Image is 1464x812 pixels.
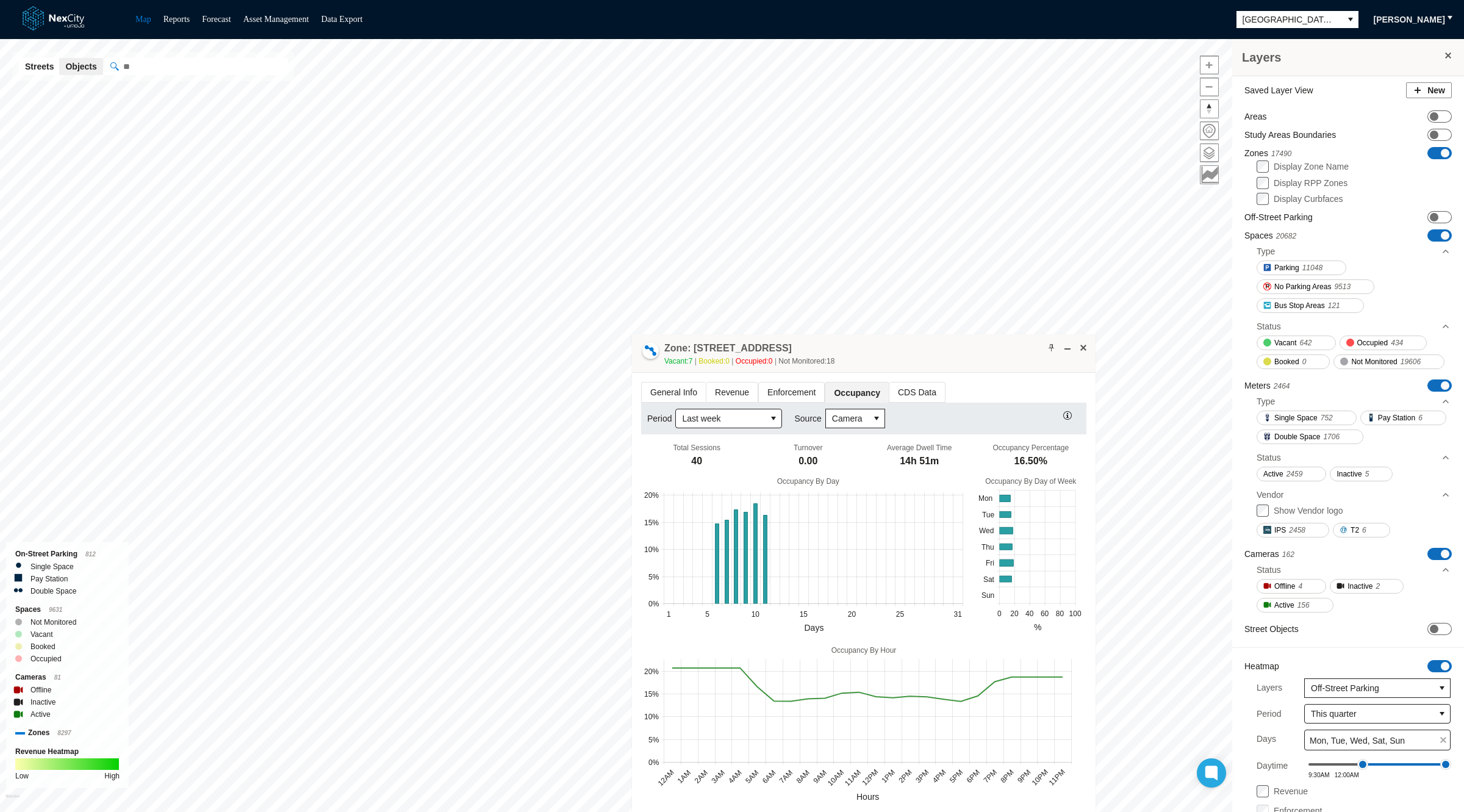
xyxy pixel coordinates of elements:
div: 16.50% [1014,455,1047,468]
span: 156 [1297,599,1310,611]
span: 17490 [1271,149,1291,158]
text: 8PM [999,768,1015,785]
text: 40 [1025,610,1034,619]
span: 4 [1298,580,1302,592]
button: Bus Stop Areas121 [1257,298,1364,313]
span: This quarter [1311,708,1428,720]
text: 20% [644,491,659,500]
div: Status [1257,561,1451,579]
text: 10% [644,545,659,554]
span: 162 [1282,550,1294,559]
div: On-Street Parking [15,548,120,561]
label: Display Curbfaces [1274,194,1343,204]
text: Wed [979,527,994,536]
text: Days [805,623,824,633]
button: IPS2458 [1257,523,1329,537]
text: 80 [1056,610,1064,619]
span: 752 [1321,412,1333,424]
text: 20 [848,610,856,619]
label: Vacant [30,628,52,641]
g: 16.91 [999,544,1012,550]
div: Low [15,770,29,782]
div: Zones [15,727,120,739]
label: Inactive [30,696,56,708]
div: Turnover [794,444,823,452]
span: 9631 [49,606,62,613]
span: Off-Street Parking [1311,682,1428,694]
label: Pay Station [30,573,68,585]
span: 11048 [1302,262,1322,274]
text: 5AM [744,769,760,785]
button: T26 [1333,523,1390,537]
div: Cameras [15,671,120,684]
text: 8AM [795,769,811,785]
a: Asset Management [243,15,309,24]
text: 5 [705,610,709,619]
span: Bus Stop Areas [1274,300,1325,312]
div: Vendor [1257,489,1283,501]
div: 570 - 1440 [1363,763,1446,766]
button: select [869,409,884,428]
g: 14.69 [999,495,1010,502]
button: Zoom in [1200,56,1219,74]
text: 6AM [761,769,777,785]
span: Enforcement [759,383,824,402]
label: Cameras [1244,548,1294,561]
div: Status [1257,451,1281,464]
label: Days [1257,730,1276,750]
text: Tue [982,511,995,519]
label: Single Space [30,561,74,573]
label: Areas [1244,110,1267,123]
text: 11PM [1047,768,1067,788]
span: 6 [1362,524,1366,536]
span: Pay Station [1378,412,1415,424]
span: 812 [85,551,96,558]
text: 5% [648,573,659,581]
span: 9513 [1334,281,1351,293]
text: 10% [644,713,659,722]
div: 0.00 [798,455,817,468]
text: 10 [752,610,760,619]
div: High [104,770,120,782]
button: Pay Station6 [1360,411,1446,425]
text: 5% [648,736,659,744]
text: 1PM [880,768,897,785]
span: Zoom out [1200,78,1218,96]
g: 17.34 [999,528,1013,534]
a: Reports [163,15,190,24]
text: 9PM [1016,768,1032,785]
button: select [766,409,781,428]
text: 3AM [709,769,726,785]
span: 121 [1328,300,1340,312]
div: Status [1257,317,1451,336]
button: Key metrics [1200,165,1219,184]
text: 12PM [860,768,880,788]
g: 16.91 [744,512,748,604]
span: Vacant: 7 [664,357,698,365]
text: 100 [1069,610,1082,619]
text: 0% [648,758,659,767]
text: 10AM [826,768,845,788]
label: Daytime [1257,756,1288,778]
span: Occupied [1357,337,1388,349]
text: 5PM [948,768,964,785]
a: Data Export [321,15,362,24]
text: 31 [954,610,963,619]
span: 2 [1376,580,1380,592]
span: Objects [65,60,96,73]
label: Study Areas Boundaries [1244,129,1336,141]
button: select [1343,11,1358,28]
span: Reset bearing to north [1200,100,1218,118]
div: Revenue Heatmap [15,746,120,758]
span: 19606 [1401,356,1421,368]
span: Offline [1274,580,1295,592]
label: Zones [1244,147,1291,160]
span: Active [1263,468,1283,480]
label: Meters [1244,379,1290,392]
h4: Double-click to make header text selectable [664,342,792,355]
label: Heatmap [1244,660,1279,672]
div: Occupancy By Hour [641,645,1086,656]
div: 14h 51m [900,455,939,468]
span: Not Monitored [1351,356,1397,368]
span: New [1427,84,1445,96]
